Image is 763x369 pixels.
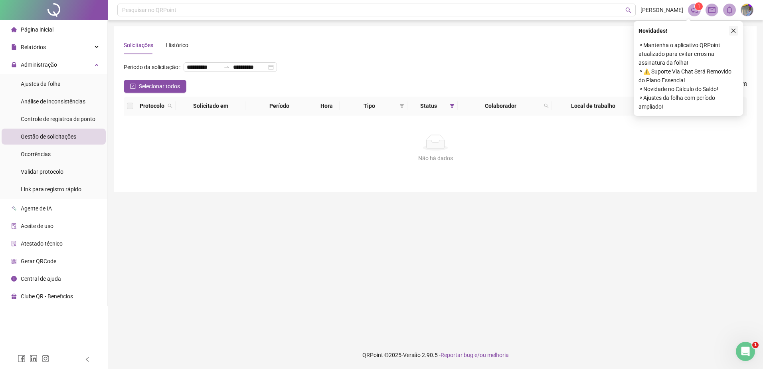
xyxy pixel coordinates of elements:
footer: QRPoint © 2025 - 2.90.5 - [108,341,763,369]
span: Análise de inconsistências [21,98,85,105]
span: check-square [130,83,136,89]
span: Agente de IA [21,205,52,212]
span: [PERSON_NAME] [640,6,683,14]
span: close [731,28,736,34]
span: gift [11,294,17,299]
span: ⚬ Mantenha o aplicativo QRPoint atualizado para evitar erros na assinatura da folha! [638,41,738,67]
span: Tipo [343,101,396,110]
span: mail [708,6,716,14]
span: search [544,103,549,108]
span: audit [11,223,17,229]
span: Local de trabalho [555,101,631,110]
th: Hora [313,97,340,115]
span: qrcode [11,258,17,264]
span: swap-right [223,64,230,70]
span: ⚬ Ajustes da folha com período ampliado! [638,93,738,111]
span: linkedin [30,355,38,363]
span: Validar protocolo [21,169,63,175]
span: ⚬ Novidade no Cálculo do Saldo! [638,85,738,93]
span: Atestado técnico [21,240,63,247]
span: home [11,27,17,32]
span: Relatórios [21,44,46,50]
span: notification [691,6,698,14]
button: Selecionar todos [124,80,186,93]
th: Período [245,97,313,115]
span: Administração [21,61,57,68]
span: file [11,44,17,50]
span: filter [633,100,641,112]
th: Solicitado em [176,97,245,115]
div: Solicitações [124,41,153,50]
span: filter [450,103,455,108]
span: info-circle [11,276,17,282]
span: facebook [18,355,26,363]
span: ⚬ ⚠️ Suporte Via Chat Será Removido do Plano Essencial [638,67,738,85]
span: Protocolo [140,101,164,110]
span: search [625,7,631,13]
span: filter [398,100,406,112]
img: 75824 [741,4,753,16]
span: left [85,357,90,362]
span: bell [726,6,733,14]
span: search [166,100,174,112]
sup: 1 [695,2,703,10]
span: Versão [403,352,421,358]
span: Ocorrências [21,151,51,157]
span: Selecionar todos [139,82,180,91]
span: solution [11,241,17,246]
span: lock [11,62,17,67]
span: 1 [752,342,759,348]
span: Página inicial [21,26,53,33]
span: filter [448,100,456,112]
span: Reportar bug e/ou melhoria [441,352,509,358]
span: 1 [698,4,700,9]
span: Link para registro rápido [21,186,81,192]
span: search [542,100,550,112]
span: Clube QR - Beneficios [21,293,73,300]
span: to [223,64,230,70]
label: Período da solicitação [124,61,184,73]
span: Central de ajuda [21,276,61,282]
span: search [168,103,172,108]
span: Controle de registros de ponto [21,116,95,122]
span: Colaborador [461,101,541,110]
span: Novidades ! [638,26,667,35]
span: Gerar QRCode [21,258,56,264]
div: Histórico [166,41,188,50]
span: Status [411,101,447,110]
span: filter [399,103,404,108]
span: instagram [42,355,49,363]
span: Gestão de solicitações [21,133,76,140]
div: Não há dados [133,154,737,163]
span: Ajustes da folha [21,81,61,87]
span: Aceite de uso [21,223,53,229]
iframe: Intercom live chat [736,342,755,361]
